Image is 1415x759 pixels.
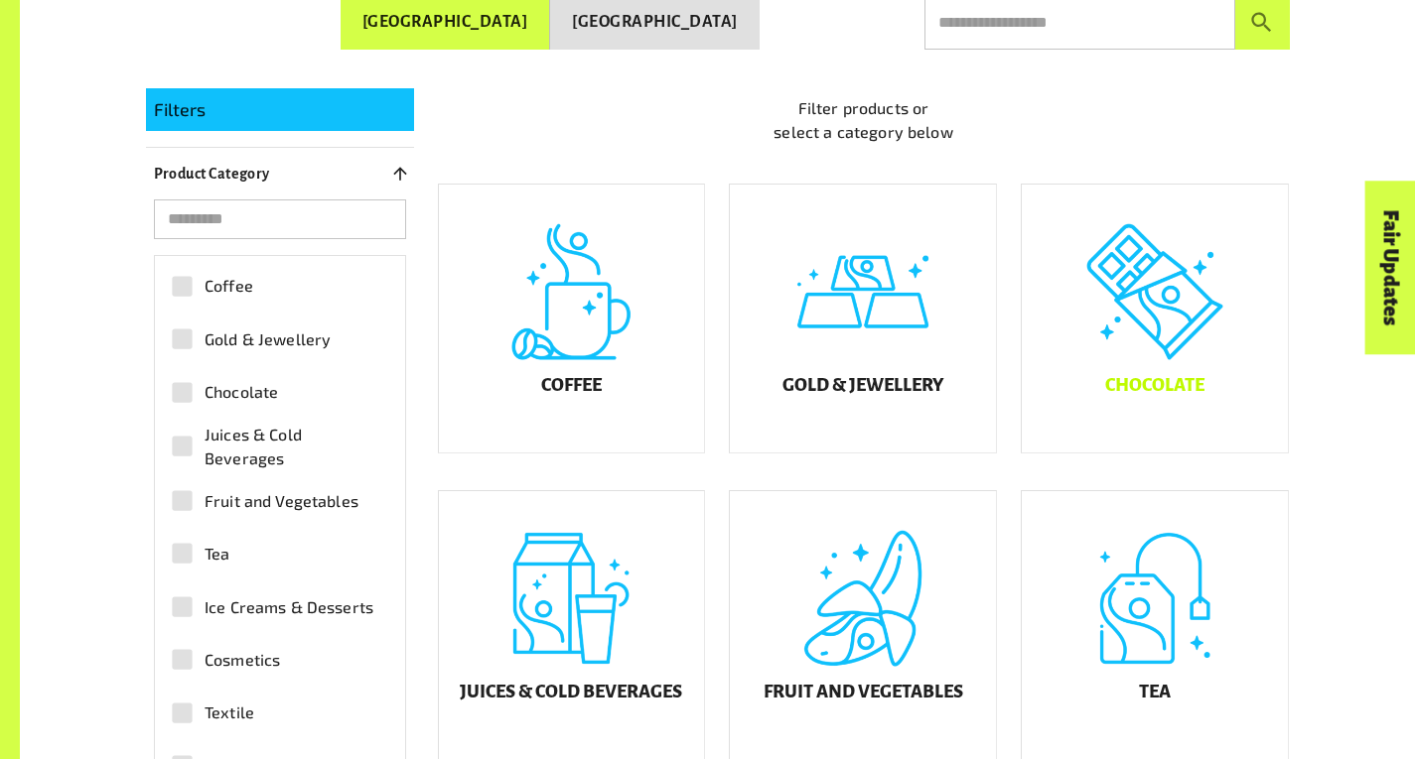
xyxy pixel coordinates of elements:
[205,274,253,298] span: Coffee
[154,162,270,186] p: Product Category
[1139,683,1171,702] h5: Tea
[205,489,358,513] span: Fruit and Vegetables
[205,595,373,619] span: Ice Creams & Desserts
[782,376,943,396] h5: Gold & Jewellery
[205,700,254,724] span: Textile
[205,423,378,470] span: Juices & Cold Beverages
[146,156,414,191] button: Product Category
[541,376,602,396] h5: Coffee
[764,683,963,702] h5: Fruit and Vegetables
[205,542,229,566] span: Tea
[154,96,406,123] p: Filters
[1105,376,1204,396] h5: Chocolate
[205,327,331,351] span: Gold & Jewellery
[205,380,278,404] span: Chocolate
[729,184,997,453] a: Gold & Jewellery
[1021,184,1289,453] a: Chocolate
[460,683,682,702] h5: Juices & Cold Beverages
[438,96,1290,144] p: Filter products or select a category below
[438,184,706,453] a: Coffee
[205,648,280,672] span: Cosmetics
